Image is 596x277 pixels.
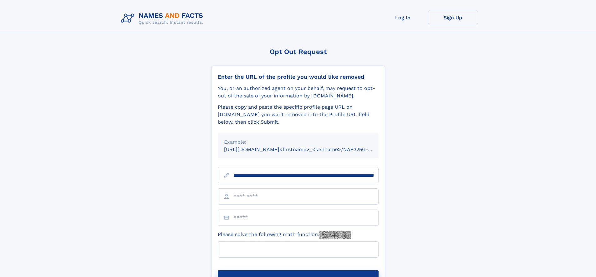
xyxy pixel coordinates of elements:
[218,73,379,80] div: Enter the URL of the profile you would like removed
[428,10,478,25] a: Sign Up
[224,146,390,152] small: [URL][DOMAIN_NAME]<firstname>_<lastname>/NAF325G-xxxxxxxx
[224,138,372,146] div: Example:
[218,103,379,126] div: Please copy and paste the specific profile page URL on [DOMAIN_NAME] you want removed into the Pr...
[218,85,379,100] div: You, or an authorized agent on your behalf, may request to opt-out of the sale of your informatio...
[378,10,428,25] a: Log In
[118,10,208,27] img: Logo Names and Facts
[211,48,385,56] div: Opt Out Request
[218,231,351,239] label: Please solve the following math function:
